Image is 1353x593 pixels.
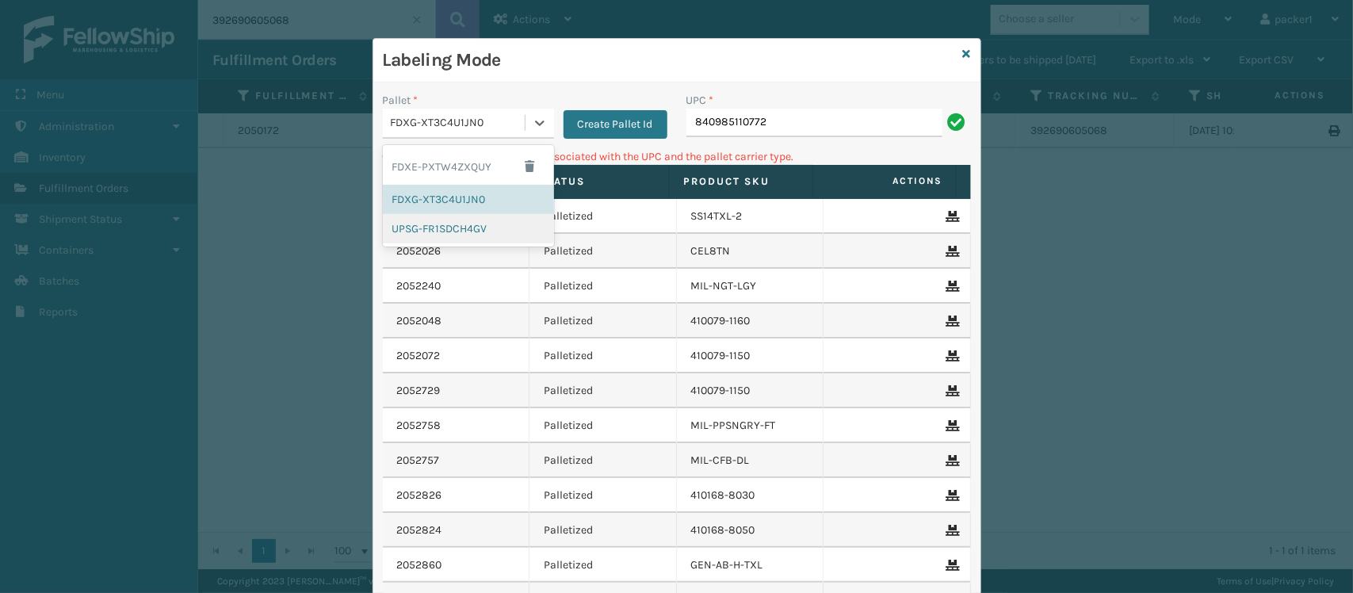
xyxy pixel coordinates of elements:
[397,453,440,469] a: 2052757
[946,350,956,362] i: Remove From Pallet
[946,525,956,536] i: Remove From Pallet
[564,110,667,139] button: Create Pallet Id
[529,513,677,548] td: Palletized
[383,148,971,165] p: Can't find any fulfillment orders associated with the UPC and the pallet carrier type.
[383,48,957,72] h3: Labeling Mode
[946,316,956,327] i: Remove From Pallet
[946,385,956,396] i: Remove From Pallet
[397,418,441,434] a: 2052758
[686,92,714,109] label: UPC
[677,443,824,478] td: MIL-CFB-DL
[397,522,442,538] a: 2052824
[529,234,677,269] td: Palletized
[677,339,824,373] td: 410079-1150
[946,420,956,431] i: Remove From Pallet
[946,246,956,257] i: Remove From Pallet
[684,174,798,189] label: Product SKU
[677,408,824,443] td: MIL-PPSNGRY-FT
[529,269,677,304] td: Palletized
[529,199,677,234] td: Palletized
[677,199,824,234] td: SS14TXL-2
[397,488,442,503] a: 2052826
[383,214,554,243] div: UPSG-FR1SDCH4GV
[818,168,953,194] span: Actions
[677,269,824,304] td: MIL-NGT-LGY
[397,383,441,399] a: 2052729
[397,557,442,573] a: 2052860
[383,148,554,185] div: FDXE-PXTW4ZXQUY
[397,243,441,259] a: 2052026
[946,455,956,466] i: Remove From Pallet
[946,490,956,501] i: Remove From Pallet
[541,174,655,189] label: Status
[946,560,956,571] i: Remove From Pallet
[529,339,677,373] td: Palletized
[677,373,824,408] td: 410079-1150
[677,513,824,548] td: 410168-8050
[529,304,677,339] td: Palletized
[383,92,419,109] label: Pallet
[529,478,677,513] td: Palletized
[677,548,824,583] td: GEN-AB-H-TXL
[677,234,824,269] td: CEL8TN
[529,443,677,478] td: Palletized
[391,115,526,132] div: FDXG-XT3C4U1JN0
[397,313,442,329] a: 2052048
[946,281,956,292] i: Remove From Pallet
[677,478,824,513] td: 410168-8030
[677,304,824,339] td: 410079-1160
[397,348,441,364] a: 2052072
[529,408,677,443] td: Palletized
[383,185,554,214] div: FDXG-XT3C4U1JN0
[946,211,956,222] i: Remove From Pallet
[529,373,677,408] td: Palletized
[529,548,677,583] td: Palletized
[397,278,441,294] a: 2052240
